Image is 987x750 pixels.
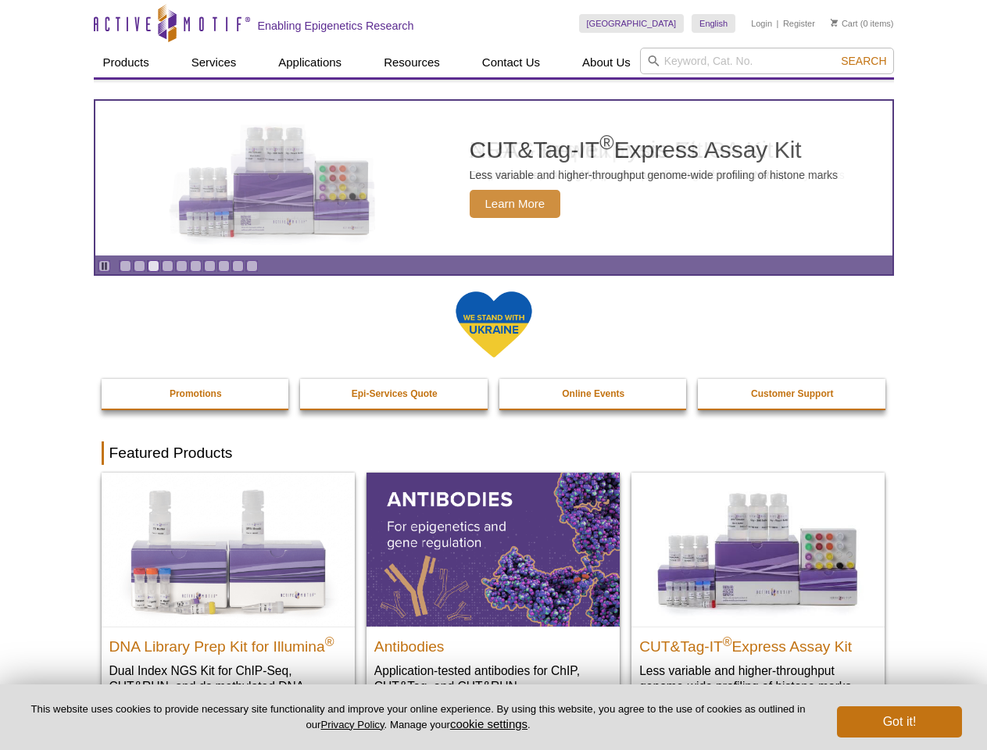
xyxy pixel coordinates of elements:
a: NRAS In-well Lysis ELISA Kit NRAS In-well Lysis ELISA Kit Fast, sensitive, and highly specific qu... [95,101,892,255]
a: All Antibodies Antibodies Application-tested antibodies for ChIP, CUT&Tag, and CUT&RUN. [367,473,620,709]
a: Go to slide 9 [232,260,244,272]
a: Go to slide 5 [176,260,188,272]
strong: Customer Support [751,388,833,399]
h2: Antibodies [374,631,612,655]
a: Register [783,18,815,29]
strong: Epi-Services Quote [352,388,438,399]
sup: ® [325,634,334,648]
button: Search [836,54,891,68]
li: | [777,14,779,33]
a: Contact Us [473,48,549,77]
a: Go to slide 4 [162,260,173,272]
a: Go to slide 2 [134,260,145,272]
a: Applications [269,48,351,77]
a: Go to slide 3 [148,260,159,272]
img: We Stand With Ukraine [455,290,533,359]
a: Epi-Services Quote [300,379,489,409]
img: NRAS In-well Lysis ELISA Kit [157,124,392,232]
h2: Enabling Epigenetics Research [258,19,414,33]
input: Keyword, Cat. No. [640,48,894,74]
p: Application-tested antibodies for ChIP, CUT&Tag, and CUT&RUN. [374,662,612,695]
a: [GEOGRAPHIC_DATA] [579,14,685,33]
a: Products [94,48,159,77]
a: Toggle autoplay [98,260,110,272]
img: All Antibodies [367,473,620,626]
a: DNA Library Prep Kit for Illumina DNA Library Prep Kit for Illumina® Dual Index NGS Kit for ChIP-... [102,473,355,725]
sup: ® [723,634,732,648]
li: (0 items) [831,14,894,33]
button: cookie settings [450,717,527,730]
p: Less variable and higher-throughput genome-wide profiling of histone marks​. [639,662,877,695]
a: Online Events [499,379,688,409]
a: Go to slide 10 [246,260,258,272]
img: Your Cart [831,19,838,27]
a: About Us [573,48,640,77]
a: Go to slide 8 [218,260,230,272]
button: Got it! [837,706,962,737]
h2: CUT&Tag-IT Express Assay Kit [639,631,877,655]
a: Customer Support [698,379,887,409]
span: Search [841,55,886,67]
strong: Promotions [170,388,222,399]
article: NRAS In-well Lysis ELISA Kit [95,101,892,255]
p: Dual Index NGS Kit for ChIP-Seq, CUT&RUN, and ds methylated DNA assays. [109,662,347,710]
a: Login [751,18,772,29]
h2: DNA Library Prep Kit for Illumina [109,631,347,655]
a: CUT&Tag-IT® Express Assay Kit CUT&Tag-IT®Express Assay Kit Less variable and higher-throughput ge... [631,473,885,709]
a: English [692,14,735,33]
strong: Online Events [562,388,624,399]
h2: NRAS In-well Lysis ELISA Kit [470,138,788,162]
a: Resources [374,48,449,77]
a: Cart [831,18,858,29]
a: Go to slide 1 [120,260,131,272]
a: Go to slide 7 [204,260,216,272]
img: CUT&Tag-IT® Express Assay Kit [631,473,885,626]
a: Services [182,48,246,77]
img: DNA Library Prep Kit for Illumina [102,473,355,626]
a: Promotions [102,379,291,409]
h2: Featured Products [102,441,886,465]
p: This website uses cookies to provide necessary site functionality and improve your online experie... [25,702,811,732]
a: Privacy Policy [320,719,384,730]
p: Fast, sensitive, and highly specific quantification of human NRAS. [470,168,788,182]
span: Learn More [470,190,561,218]
a: Go to slide 6 [190,260,202,272]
